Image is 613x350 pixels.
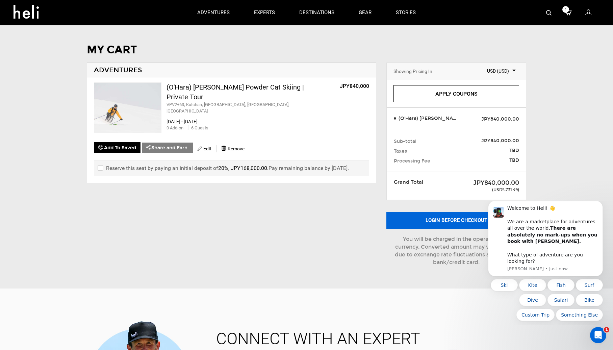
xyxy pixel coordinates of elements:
img: search-bar-icon.svg [546,10,552,16]
button: Quick reply: Safari [70,93,97,105]
span: Remove [228,146,245,151]
span: CONNECT WITH AN EXPERT [211,331,603,347]
button: Quick reply: Kite [41,78,68,90]
button: Add To Saved [94,142,141,153]
button: Quick reply: Fish [70,78,97,90]
p: Message from Carl, sent Just now [29,65,120,71]
button: Quick reply: Something Else [78,107,125,120]
button: Remove [217,143,249,154]
span: 20%, JPY168,000.00 . [218,165,269,171]
span: TBD [462,157,519,164]
div: (O'Hara) [PERSON_NAME] Powder Cat Skiing | Private Tour [167,82,308,102]
button: Quick reply: Surf [98,78,125,90]
span: You will be charged in the operator local currency. Converted amount may vary slightly due to exc... [395,236,518,266]
div: Showing Pricing In [393,68,432,75]
h2: ADVENTURES [94,66,369,74]
div: [DATE] - [DATE] [167,118,369,125]
div: 6 Guest [188,125,208,131]
button: Quick reply: Custom Trip [39,107,77,120]
img: Profile image for Carl [15,5,26,16]
span: s [206,125,208,130]
div: VPV2+63, Kutchan, [GEOGRAPHIC_DATA], [GEOGRAPHIC_DATA], [GEOGRAPHIC_DATA] [167,102,308,114]
span: Taxes [394,148,407,155]
div: Quick reply options [10,78,125,120]
div: Grand Total [389,179,445,186]
p: adventures [197,9,230,16]
a: Apply Coupons [393,85,519,102]
span: 1 [562,6,569,13]
span: (O'Hara) [PERSON_NAME] Powder Cat Skiing | Private Tour [397,115,456,122]
span: Select box activate [474,66,519,74]
button: Quick reply: Dive [41,93,68,105]
p: experts [254,9,275,16]
button: Quick reply: Ski [13,78,40,90]
label: Reserve this seat by paying an initial deposit of Pay remaining balance by [DATE]. [98,164,349,172]
iframe: Intercom live chat [590,327,606,343]
op: JPY840,000 [340,83,369,89]
span: 1 [604,327,609,332]
strong: JPY840,000.00 [481,138,519,144]
button: Login before checkout [386,212,526,229]
div: JPY840,000.00 [450,179,519,187]
span: 0 Add-on [167,125,183,130]
span: JPY840,000.00 [481,116,519,123]
h1: MY CART [87,44,526,56]
span: TBD [462,147,519,154]
button: Edit [193,143,216,154]
span: Processing Fee [394,158,430,165]
img: images [94,83,161,133]
b: There are absolutely no mark-ups when you book with [PERSON_NAME]. [29,24,120,43]
button: Quick reply: Bike [98,93,125,105]
div: Message content [29,4,120,63]
p: destinations [299,9,334,16]
span: Sub-total [394,138,416,145]
iframe: Intercom notifications message [478,201,613,325]
span: USD (USD) [477,68,516,74]
div: Welcome to Heli! 👋 We are a marketplace for adventures all over the world. What type of adventure... [29,4,120,63]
